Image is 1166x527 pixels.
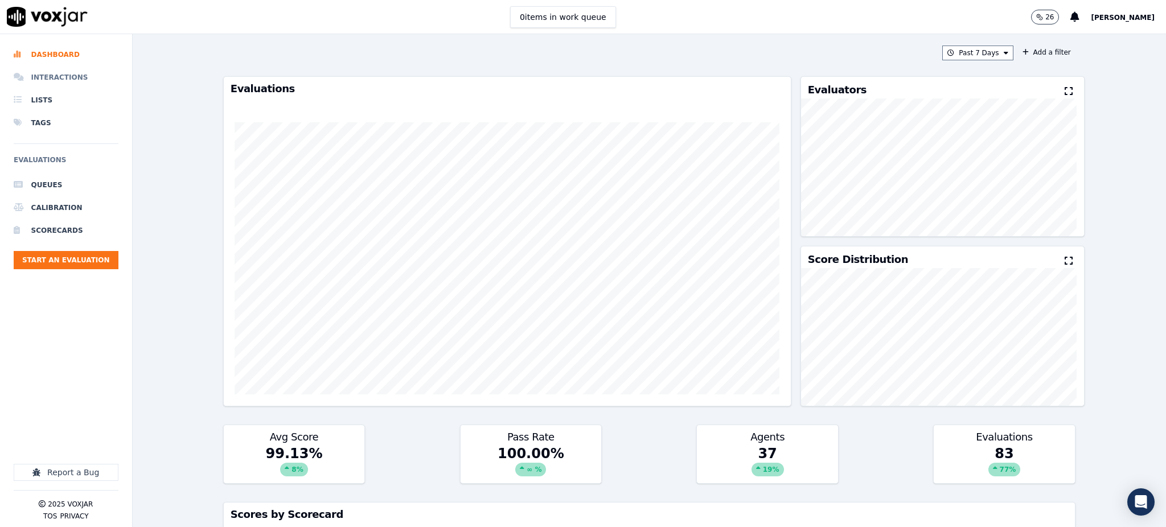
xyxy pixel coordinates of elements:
[467,432,594,442] h3: Pass Rate
[510,6,616,28] button: 0items in work queue
[14,112,118,134] a: Tags
[14,174,118,196] a: Queues
[231,509,1068,520] h3: Scores by Scorecard
[941,432,1068,442] h3: Evaluations
[14,196,118,219] a: Calibration
[1091,10,1166,24] button: [PERSON_NAME]
[14,251,118,269] button: Start an Evaluation
[231,432,358,442] h3: Avg Score
[697,444,837,483] div: 37
[280,463,307,476] div: 8 %
[1031,10,1070,24] button: 26
[752,463,784,476] div: 19 %
[14,89,118,112] a: Lists
[14,219,118,242] a: Scorecards
[704,432,831,442] h3: Agents
[14,66,118,89] a: Interactions
[231,84,784,94] h3: Evaluations
[1091,14,1155,22] span: [PERSON_NAME]
[942,46,1013,60] button: Past 7 Days
[224,444,364,483] div: 99.13 %
[808,85,867,95] h3: Evaluators
[988,463,1021,476] div: 77 %
[43,512,57,521] button: TOS
[48,500,93,509] p: 2025 Voxjar
[808,254,908,265] h3: Score Distribution
[1127,488,1155,516] div: Open Intercom Messenger
[60,512,88,521] button: Privacy
[14,43,118,66] a: Dashboard
[1018,46,1075,59] button: Add a filter
[1045,13,1054,22] p: 26
[461,444,601,483] div: 100.00 %
[14,153,118,174] h6: Evaluations
[515,463,546,476] div: ∞ %
[14,464,118,481] button: Report a Bug
[1031,10,1059,24] button: 26
[934,444,1074,483] div: 83
[7,7,88,27] img: voxjar logo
